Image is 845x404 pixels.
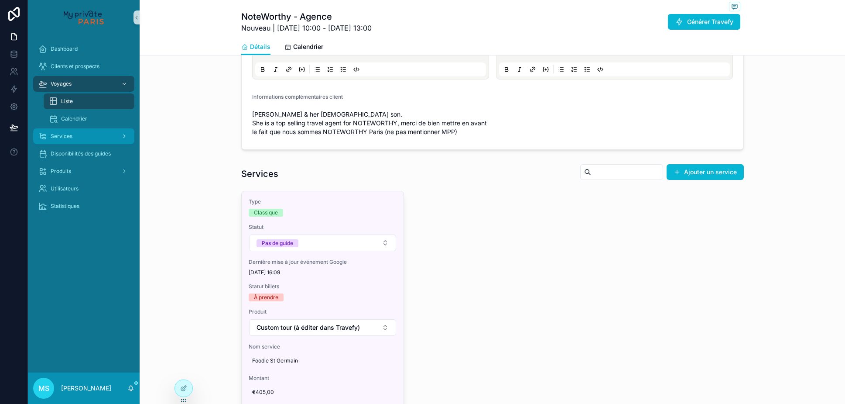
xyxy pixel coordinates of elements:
[33,163,134,179] a: Produits
[687,17,733,26] span: Générer Travefy
[51,63,99,70] span: Clients et prospects
[241,39,270,55] a: Détails
[252,110,489,136] span: [PERSON_NAME] & her [DEMOGRAPHIC_DATA] son. She is a top selling travel agent for NOTEWORTHY, mer...
[61,115,87,122] span: Calendrier
[33,76,134,92] a: Voyages
[250,42,270,51] span: Détails
[44,93,134,109] a: Liste
[44,111,134,127] a: Calendrier
[249,283,397,290] span: Statut billets
[252,389,393,396] span: €405,00
[249,224,397,231] span: Statut
[252,357,393,364] span: Foodie St Germain
[262,239,293,247] div: Pas de guide
[241,23,372,33] span: Nouveau | [DATE] 10:00 - [DATE] 13:00
[249,198,397,205] span: Type
[241,10,372,23] h1: NoteWorthy - Agence
[33,181,134,197] a: Utilisateurs
[249,319,396,336] button: Select Button
[61,384,111,393] p: [PERSON_NAME]
[249,269,397,276] span: [DATE] 16:09
[51,150,111,157] span: Disponibilités des guides
[249,375,397,382] span: Montant
[33,128,134,144] a: Services
[668,14,740,30] button: Générer Travefy
[254,209,278,217] div: Classique
[51,185,79,192] span: Utilisateurs
[249,343,397,350] span: Nom service
[33,146,134,162] a: Disponibilités des guides
[667,164,744,180] button: Ajouter un service
[51,80,72,87] span: Voyages
[254,294,278,301] div: À prendre
[249,308,397,315] span: Produit
[249,235,396,251] button: Select Button
[51,45,78,52] span: Dashboard
[51,203,79,210] span: Statistiques
[284,39,323,56] a: Calendrier
[252,93,343,100] span: Informations complémentaires client
[28,35,140,225] div: scrollable content
[38,383,49,394] span: MS
[293,42,323,51] span: Calendrier
[257,323,360,332] span: Custom tour (à éditer dans Travefy)
[61,98,73,105] span: Liste
[241,168,278,180] h1: Services
[249,259,397,266] span: Dernière mise à jour événement Google
[33,41,134,57] a: Dashboard
[33,59,134,74] a: Clients et prospects
[51,168,71,175] span: Produits
[64,10,103,24] img: App logo
[33,198,134,214] a: Statistiques
[51,133,72,140] span: Services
